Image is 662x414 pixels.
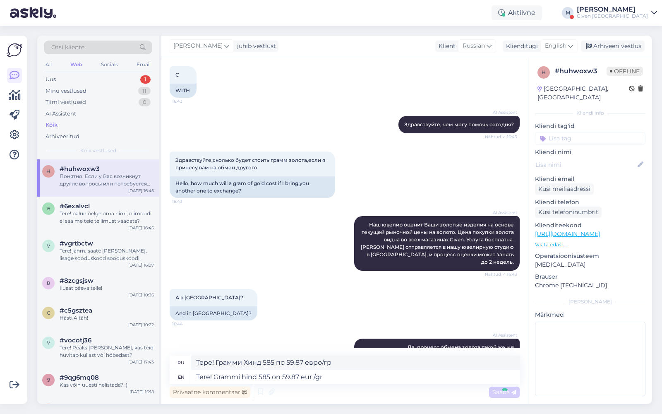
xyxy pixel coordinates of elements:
p: Chrome [TECHNICAL_ID] [535,281,645,290]
span: #c5gsztea [60,307,92,314]
span: 16:43 [172,198,203,205]
div: Kas võin uuesti helistada? :) [60,381,154,389]
p: Kliendi telefon [535,198,645,207]
span: 16:43 [172,98,203,104]
span: Offline [607,67,643,76]
div: Tiimi vestlused [46,98,86,106]
span: h [542,69,546,75]
div: WITH [170,84,197,98]
span: С [175,72,179,78]
p: [MEDICAL_DATA] [535,260,645,269]
div: Minu vestlused [46,87,86,95]
div: And in [GEOGRAPHIC_DATA]? [170,306,257,320]
span: Да, процесс обмена золота такой же и в [GEOGRAPHIC_DATA]. [PERSON_NAME] отправляется в нашу ювели... [371,344,515,380]
div: Klienditugi [503,42,538,51]
span: #8zcgsjsw [60,277,94,284]
div: Arhiveeri vestlus [581,41,645,52]
div: Klient [435,42,456,51]
p: Brauser [535,272,645,281]
span: #huhwoxw3 [60,165,100,173]
span: Nähtud ✓ 16:43 [485,271,517,277]
input: Lisa nimi [535,160,636,169]
div: Hästi.Aitäh! [60,314,154,322]
div: M [562,7,573,19]
div: Ilusat päeva teile! [60,284,154,292]
span: #6exalvcl [60,202,90,210]
span: AI Assistent [486,109,517,116]
span: Russian [463,41,485,51]
div: [DATE] 16:18 [130,389,154,395]
span: [PERSON_NAME] [173,41,223,51]
div: Kliendi info [535,109,645,117]
div: Hello, how much will a gram of gold cost if I bring you another one to exchange? [170,176,335,198]
span: 8 [47,280,50,286]
span: Nähtud ✓ 16:43 [485,134,517,140]
span: Kõik vestlused [80,147,116,154]
div: Arhiveeritud [46,132,79,141]
div: [DATE] 10:22 [128,322,154,328]
p: Kliendi tag'id [535,122,645,130]
span: #yyksadot [60,404,94,411]
p: Kliendi nimi [535,148,645,156]
a: [PERSON_NAME]Given [GEOGRAPHIC_DATA] [577,6,657,19]
div: # huhwoxw3 [555,66,607,76]
p: Kliendi email [535,175,645,183]
span: Наш ювелир оценит Ваши золотые изделия на основе текущей рыночной цены на золото. Цена покупки зо... [361,221,515,265]
input: Lisa tag [535,132,645,144]
p: Klienditeekond [535,221,645,230]
p: Märkmed [535,310,645,319]
div: [DATE] 16:07 [128,262,154,268]
a: [URL][DOMAIN_NAME] [535,230,600,238]
div: [DATE] 10:36 [128,292,154,298]
span: #vocotj36 [60,337,91,344]
div: Given [GEOGRAPHIC_DATA] [577,13,648,19]
span: Здравствуйте, чем могу помочь сегодня? [404,121,514,128]
div: 1 [140,75,151,84]
span: AI Assistent [486,209,517,216]
div: Понятно. Если у Вас возникнут другие вопросы или потребуется помощь с нашими услугами, пожалуйста... [60,173,154,188]
span: 16:44 [172,321,203,327]
div: Socials [99,59,120,70]
span: #vgrtbctw [60,240,93,247]
div: [DATE] 16:45 [128,225,154,231]
span: 9 [47,377,50,383]
div: [GEOGRAPHIC_DATA], [GEOGRAPHIC_DATA] [537,84,629,102]
div: 11 [138,87,151,95]
div: Küsi telefoninumbrit [535,207,602,218]
div: Email [135,59,152,70]
p: Operatsioonisüsteem [535,252,645,260]
div: [DATE] 17:43 [128,359,154,365]
span: English [545,41,566,51]
span: 6 [47,205,50,212]
span: А в [GEOGRAPHIC_DATA]? [175,294,243,301]
span: h [46,168,50,174]
div: Tere! jahm, saate [PERSON_NAME], lisage sooduskood sooduskoodi lahtrisse [60,247,154,262]
div: [PERSON_NAME] [535,298,645,306]
div: All [44,59,53,70]
p: Vaata edasi ... [535,241,645,248]
div: Aktiivne [492,5,542,20]
div: Tere! palun öelge oma nimi, niimoodi ei saa me teie tellimust vaadata? [60,210,154,225]
div: juhib vestlust [234,42,276,51]
div: Uus [46,75,56,84]
div: [PERSON_NAME] [577,6,648,13]
img: Askly Logo [7,42,22,58]
div: AI Assistent [46,110,76,118]
div: 0 [139,98,151,106]
span: AI Assistent [486,332,517,338]
span: c [47,310,50,316]
div: Web [69,59,84,70]
span: v [47,339,50,346]
span: Otsi kliente [51,43,84,52]
span: v [47,243,50,249]
div: Kõik [46,121,58,129]
span: Здравствуйте,сколько будет стоить грамм золота,если я принесу вам на обмен другого [175,157,326,171]
div: Küsi meiliaadressi [535,183,594,195]
div: [DATE] 16:45 [128,188,154,194]
span: #9qg6mq08 [60,374,99,381]
div: Tere! Peaks [PERSON_NAME], kas teid huvitab kullast vòi hóbedast? [60,344,154,359]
